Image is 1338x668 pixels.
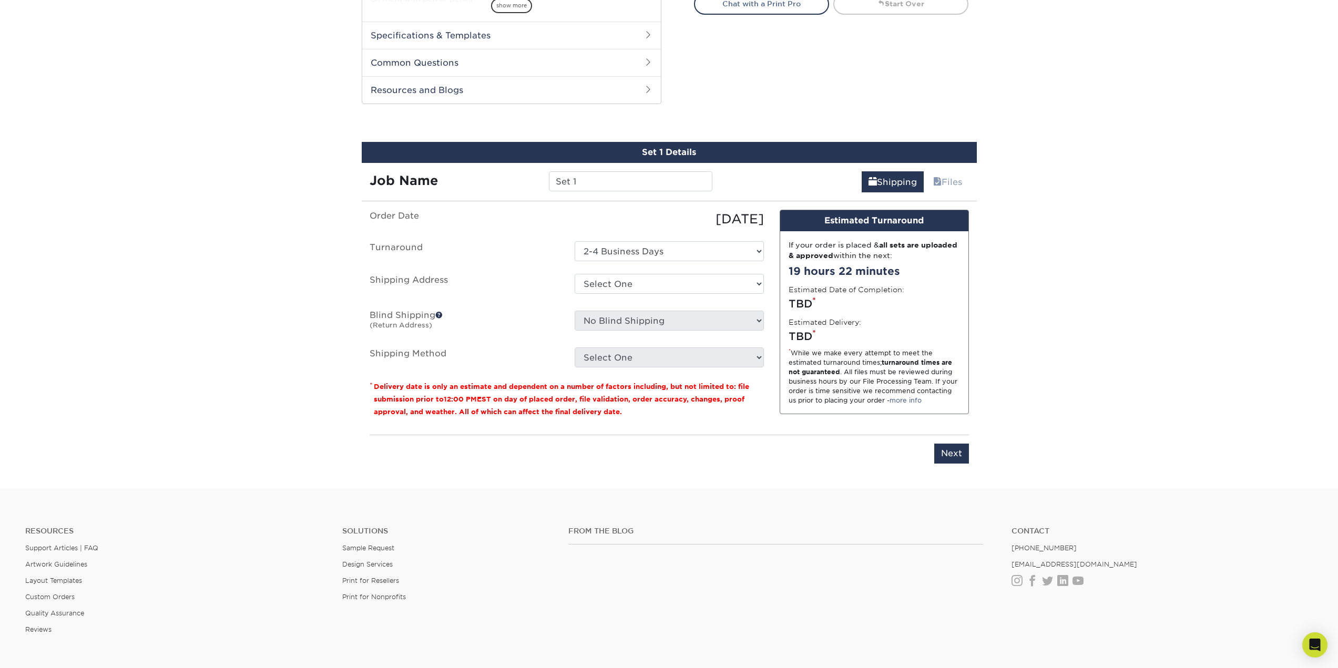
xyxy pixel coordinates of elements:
[362,22,661,49] h2: Specifications & Templates
[789,328,960,344] div: TBD
[362,210,567,229] label: Order Date
[25,593,75,601] a: Custom Orders
[25,609,84,617] a: Quality Assurance
[862,171,924,192] a: Shipping
[1012,544,1077,552] a: [PHONE_NUMBER]
[25,625,52,633] a: Reviews
[362,49,661,76] h2: Common Questions
[342,527,553,536] h4: Solutions
[789,296,960,312] div: TBD
[362,76,661,104] h2: Resources and Blogs
[780,210,968,231] div: Estimated Turnaround
[1302,632,1327,657] div: Open Intercom Messenger
[370,321,432,329] small: (Return Address)
[1012,560,1137,568] a: [EMAIL_ADDRESS][DOMAIN_NAME]
[370,173,438,188] strong: Job Name
[362,311,567,335] label: Blind Shipping
[342,593,406,601] a: Print for Nonprofits
[926,171,969,192] a: Files
[444,395,477,403] span: 12:00 PM
[25,577,82,584] a: Layout Templates
[890,396,922,404] a: more info
[1012,527,1313,536] a: Contact
[789,240,960,261] div: If your order is placed & within the next:
[789,284,904,295] label: Estimated Date of Completion:
[567,210,772,229] div: [DATE]
[789,348,960,405] div: While we make every attempt to meet the estimated turnaround times; . All files must be reviewed ...
[789,358,952,376] strong: turnaround times are not guaranteed
[342,544,394,552] a: Sample Request
[25,560,87,568] a: Artwork Guidelines
[362,274,567,298] label: Shipping Address
[362,347,567,367] label: Shipping Method
[568,527,984,536] h4: From the Blog
[789,317,861,327] label: Estimated Delivery:
[934,444,969,464] input: Next
[25,527,326,536] h4: Resources
[869,177,877,187] span: shipping
[549,171,712,191] input: Enter a job name
[789,263,960,279] div: 19 hours 22 minutes
[362,142,977,163] div: Set 1 Details
[374,383,749,416] small: Delivery date is only an estimate and dependent on a number of factors including, but not limited...
[342,560,393,568] a: Design Services
[933,177,942,187] span: files
[342,577,399,584] a: Print for Resellers
[362,241,567,261] label: Turnaround
[25,544,98,552] a: Support Articles | FAQ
